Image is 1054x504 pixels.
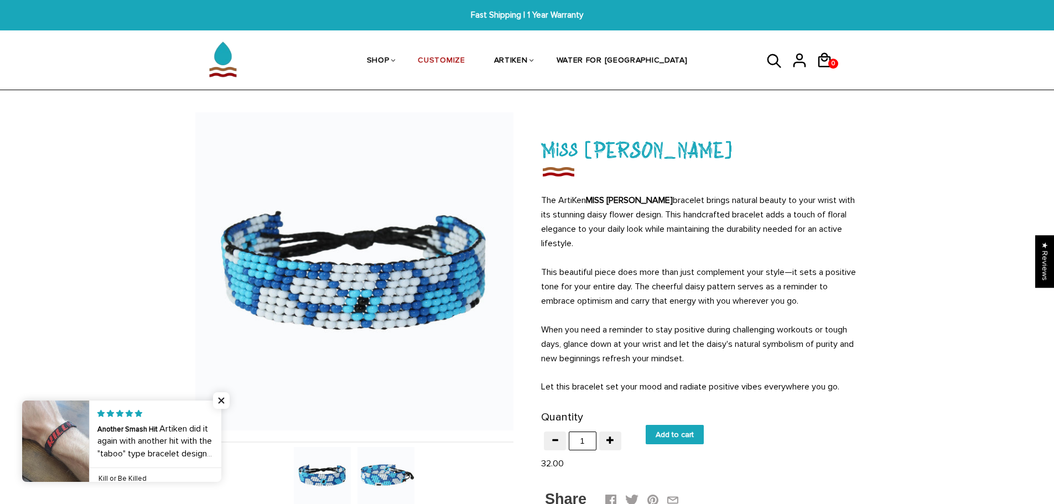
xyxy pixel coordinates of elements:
[195,112,513,430] img: Handmade Beaded ArtiKen Miss Daisy Blue and White Bracelet
[213,392,230,409] span: Close popup widget
[541,458,564,469] span: 32.00
[541,265,859,308] p: This beautiful piece does more than just complement your style—it sets a positive tone for your e...
[541,193,859,251] p: The ArtiKen bracelet brings natural beauty to your wrist with its stunning daisy flower design. T...
[357,447,414,504] img: Miss Daisy
[816,72,841,74] a: 0
[494,32,528,91] a: ARTIKEN
[541,380,859,394] p: Let this bracelet set your mood and radiate positive vibes everywhere you go.
[418,32,465,91] a: CUSTOMIZE
[829,56,838,71] span: 0
[367,32,390,91] a: SHOP
[323,9,731,22] span: Fast Shipping | 1 Year Warranty
[541,134,859,164] h1: Miss [PERSON_NAME]
[1035,235,1054,288] div: Click to open Judge.me floating reviews tab
[294,447,351,504] img: Handmade Beaded ArtiKen Miss Daisy Blue and White Bracelet
[646,425,704,444] input: Add to cart
[541,164,575,179] img: Miss Daisy
[586,195,673,206] strong: MISS [PERSON_NAME]
[557,32,688,91] a: WATER FOR [GEOGRAPHIC_DATA]
[541,323,859,366] p: When you need a reminder to stay positive during challenging workouts or tough days, glance down ...
[541,408,583,427] label: Quantity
